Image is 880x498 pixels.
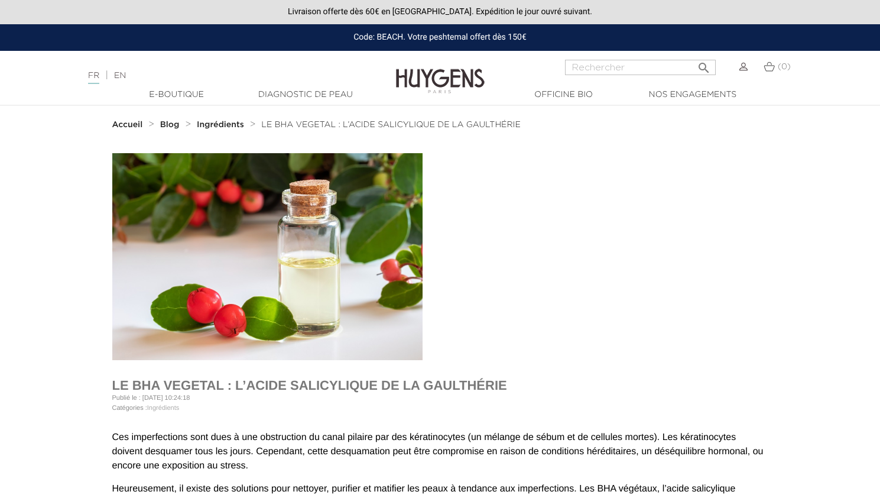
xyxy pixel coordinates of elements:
[112,432,764,471] span: Ces imperfections sont dues à une obstruction du canal pilaire par des kératinocytes (un mélange ...
[112,393,768,413] p: Publié le : [DATE] 10:24:18 Catégories :
[505,89,623,101] a: Officine Bio
[261,121,521,129] span: LE BHA VEGETAL : L’ACIDE SALICYLIQUE DE LA GAULTHÉRIE
[88,72,99,84] a: FR
[160,121,180,129] strong: Blog
[118,89,236,101] a: E-Boutique
[693,56,715,72] button: 
[114,72,126,80] a: EN
[565,60,716,75] input: Rechercher
[261,120,521,130] a: LE BHA VEGETAL : L’ACIDE SALICYLIQUE DE LA GAULTHÉRIE
[82,69,358,83] div: |
[112,378,768,393] h1: LE BHA VEGETAL : L’ACIDE SALICYLIQUE DE LA GAULTHÉRIE
[147,405,179,412] a: Ingrédients
[634,89,752,101] a: Nos engagements
[112,120,145,130] a: Accueil
[396,50,485,95] img: Huygens
[112,153,423,360] img: LE BHA VEGETAL : L’ACIDE SALICYLIQUE DE LA GAULTHÉRIE
[197,120,247,130] a: Ingrédients
[246,89,365,101] a: Diagnostic de peau
[778,63,791,71] span: (0)
[197,121,244,129] strong: Ingrédients
[112,121,143,129] strong: Accueil
[160,120,183,130] a: Blog
[697,57,711,72] i: 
